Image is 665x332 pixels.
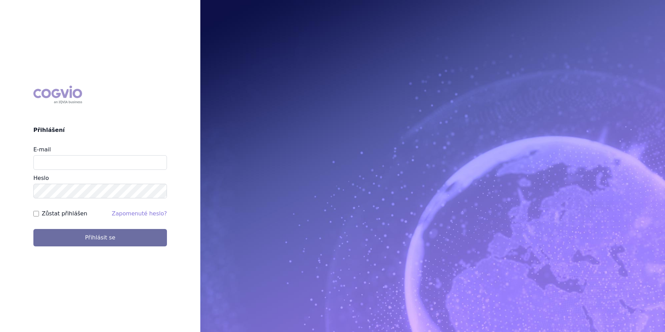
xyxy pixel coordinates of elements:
a: Zapomenuté heslo? [112,210,167,217]
button: Přihlásit se [33,229,167,246]
label: E-mail [33,146,51,153]
h2: Přihlášení [33,126,167,134]
div: COGVIO [33,86,82,104]
label: Zůstat přihlášen [42,210,87,218]
label: Heslo [33,175,49,181]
